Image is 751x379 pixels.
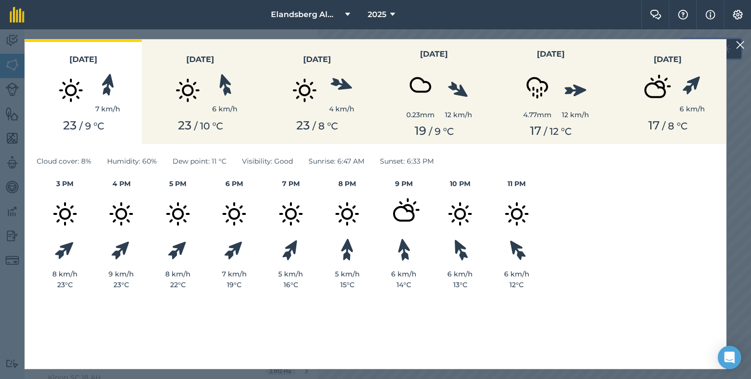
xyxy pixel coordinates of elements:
button: [DATE]6 km/h23 / 10 °C [142,40,259,144]
img: svg+xml;base64,PHN2ZyB4bWxucz0iaHR0cDovL3d3dy53My5vcmcvMjAwMC9zdmciIHdpZHRoPSIxNyIgaGVpZ2h0PSIxNy... [706,9,715,21]
img: svg%3e [564,84,587,97]
div: 8 km/h [150,269,206,279]
img: svg+xml;base64,PD94bWwgdmVyc2lvbj0iMS4wIiBlbmNvZGluZz0idXRmLTgiPz4KPCEtLSBHZW5lcmF0b3I6IEFkb2JlIE... [154,189,202,238]
img: svg+xml;base64,PD94bWwgdmVyc2lvbj0iMS4wIiBlbmNvZGluZz0idXRmLTgiPz4KPCEtLSBHZW5lcmF0b3I6IEFkb2JlIE... [396,61,445,109]
img: A cog icon [732,10,744,20]
button: [DATE]6 km/h17 / 8 °C [609,40,726,144]
div: / ° C [265,119,370,133]
button: [DATE]0.23mm12 km/h19 / 9 °C [375,40,492,144]
img: svg+xml;base64,PD94bWwgdmVyc2lvbj0iMS4wIiBlbmNvZGluZz0idXRmLTgiPz4KPCEtLSBHZW5lcmF0b3I6IEFkb2JlIE... [436,189,485,238]
span: 10 [200,120,210,132]
span: 8 [318,120,325,132]
img: svg+xml;base64,PD94bWwgdmVyc2lvbj0iMS4wIiBlbmNvZGluZz0idXRmLTgiPz4KPCEtLSBHZW5lcmF0b3I6IEFkb2JlIE... [631,66,680,115]
div: 5 km/h [319,269,376,279]
h3: [DATE] [615,53,720,66]
div: / ° C [381,124,486,138]
h4: 4 PM [93,178,150,189]
h3: [DATE] [498,48,603,61]
span: 23 [296,118,310,132]
img: svg%3e [396,237,412,262]
img: svg%3e [99,72,116,97]
div: 5 km/h [263,269,319,279]
img: svg%3e [109,237,134,262]
span: 8 [668,120,674,132]
div: 12 ° C [488,279,545,290]
img: svg%3e [329,75,354,95]
h3: [DATE] [381,48,486,61]
span: 23 [63,118,77,132]
img: svg%3e [222,237,247,262]
img: svg%3e [505,237,529,262]
h4: 11 PM [488,178,545,189]
img: A question mark icon [677,10,689,20]
h4: 3 PM [37,178,93,189]
h4: 6 PM [206,178,263,189]
button: [DATE]4.77mm12 km/h17 / 12 °C [492,40,609,144]
button: [DATE]7 km/h23 / 9 °C [25,40,142,144]
div: 9 km/h [93,269,150,279]
h4: 10 PM [432,178,489,189]
div: / ° C [615,119,720,133]
h4: 9 PM [375,178,432,189]
img: svg+xml;base64,PD94bWwgdmVyc2lvbj0iMS4wIiBlbmNvZGluZz0idXRmLTgiPz4KPCEtLSBHZW5lcmF0b3I6IEFkb2JlIE... [266,189,315,238]
img: svg%3e [165,237,190,262]
div: / ° C [498,124,603,138]
div: 14 ° C [375,279,432,290]
div: 12 km/h [445,109,472,120]
img: svg+xml;base64,PD94bWwgdmVyc2lvbj0iMS4wIiBlbmNvZGluZz0idXRmLTgiPz4KPCEtLSBHZW5lcmF0b3I6IEFkb2JlIE... [97,189,146,238]
img: Two speech bubbles overlapping with the left bubble in the forefront [650,10,662,20]
div: 6 km/h [680,104,705,114]
div: 0.23 mm [396,109,445,120]
span: 17 [648,118,660,132]
span: 9 [85,120,91,132]
img: svg+xml;base64,PD94bWwgdmVyc2lvbj0iMS4wIiBlbmNvZGluZz0idXRmLTgiPz4KPCEtLSBHZW5lcmF0b3I6IEFkb2JlIE... [280,66,329,115]
div: 23 ° C [93,279,150,290]
div: 6 km/h [375,269,432,279]
span: Elandsberg Almonds [271,9,341,21]
h3: [DATE] [31,53,136,66]
span: 9 [435,126,441,137]
img: svg+xml;base64,PD94bWwgdmVyc2lvbj0iMS4wIiBlbmNvZGluZz0idXRmLTgiPz4KPCEtLSBHZW5lcmF0b3I6IEFkb2JlIE... [46,66,95,115]
button: [DATE]4 km/h23 / 8 °C [259,40,375,144]
span: 23 [178,118,192,132]
span: Sunrise : 6:47 AM [309,156,364,167]
div: 6 km/h [212,104,238,114]
img: fieldmargin Logo [10,7,24,22]
span: Sunset : 6:33 PM [380,156,434,167]
div: 6 km/h [488,269,545,279]
h4: 5 PM [150,178,206,189]
span: Humidity : 60% [107,156,157,167]
img: svg%3e [680,72,704,97]
img: svg+xml;base64,PD94bWwgdmVyc2lvbj0iMS4wIiBlbmNvZGluZz0idXRmLTgiPz4KPCEtLSBHZW5lcmF0b3I6IEFkb2JlIE... [41,189,89,238]
div: 4 km/h [329,104,354,114]
img: svg%3e [449,236,471,262]
img: svg%3e [52,237,78,262]
img: svg+xml;base64,PD94bWwgdmVyc2lvbj0iMS4wIiBlbmNvZGluZz0idXRmLTgiPz4KPCEtLSBHZW5lcmF0b3I6IEFkb2JlIE... [513,61,562,109]
span: Visibility : Good [242,156,293,167]
div: 15 ° C [319,279,376,290]
div: 23 ° C [37,279,93,290]
h4: 7 PM [263,178,319,189]
div: 4.77 mm [513,109,562,120]
span: Dew point : 11 ° C [173,156,226,167]
div: 7 km/h [95,104,120,114]
div: 13 ° C [432,279,489,290]
h4: 8 PM [319,178,376,189]
span: 19 [415,124,426,138]
img: svg%3e [280,236,302,262]
div: 19 ° C [206,279,263,290]
div: / ° C [31,119,136,133]
div: Open Intercom Messenger [718,346,741,369]
h3: [DATE] [148,53,253,66]
span: 2025 [368,9,386,21]
span: Cloud cover : 8% [37,156,91,167]
div: 7 km/h [206,269,263,279]
img: svg+xml;base64,PD94bWwgdmVyc2lvbj0iMS4wIiBlbmNvZGluZz0idXRmLTgiPz4KPCEtLSBHZW5lcmF0b3I6IEFkb2JlIE... [492,189,541,238]
img: svg%3e [215,72,234,98]
div: 12 km/h [562,109,589,120]
div: 22 ° C [150,279,206,290]
div: 6 km/h [432,269,489,279]
img: svg+xml;base64,PD94bWwgdmVyc2lvbj0iMS4wIiBlbmNvZGluZz0idXRmLTgiPz4KPCEtLSBHZW5lcmF0b3I6IEFkb2JlIE... [210,189,259,238]
div: 16 ° C [263,279,319,290]
img: svg+xml;base64,PD94bWwgdmVyc2lvbj0iMS4wIiBlbmNvZGluZz0idXRmLTgiPz4KPCEtLSBHZW5lcmF0b3I6IEFkb2JlIE... [379,189,428,238]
